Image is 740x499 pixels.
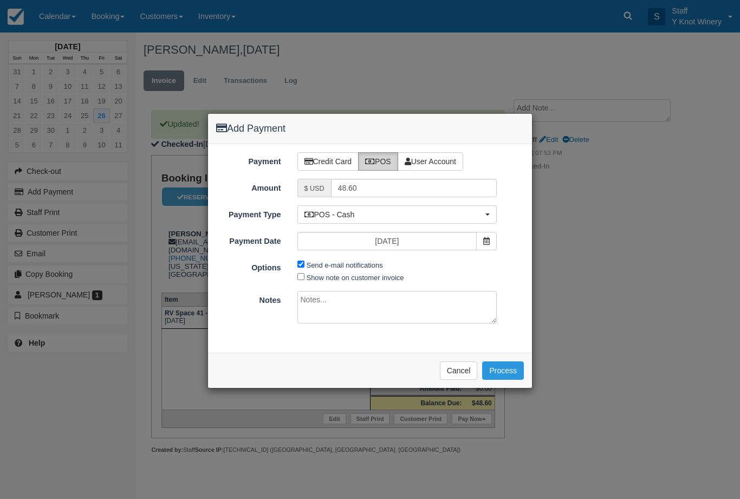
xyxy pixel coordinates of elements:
label: Show note on customer invoice [307,274,404,282]
label: Payment Type [208,205,289,221]
h4: Add Payment [216,122,524,136]
label: Credit Card [297,152,359,171]
input: Valid amount required. [331,179,497,197]
label: User Account [398,152,463,171]
label: Payment Date [208,232,289,247]
small: $ USD [304,185,324,192]
label: Send e-mail notifications [307,261,383,269]
label: POS [358,152,398,171]
label: Notes [208,291,289,306]
span: POS - Cash [304,209,483,220]
label: Amount [208,179,289,194]
button: Process [482,361,524,380]
button: POS - Cash [297,205,497,224]
label: Payment [208,152,289,167]
button: Cancel [440,361,478,380]
label: Options [208,258,289,274]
